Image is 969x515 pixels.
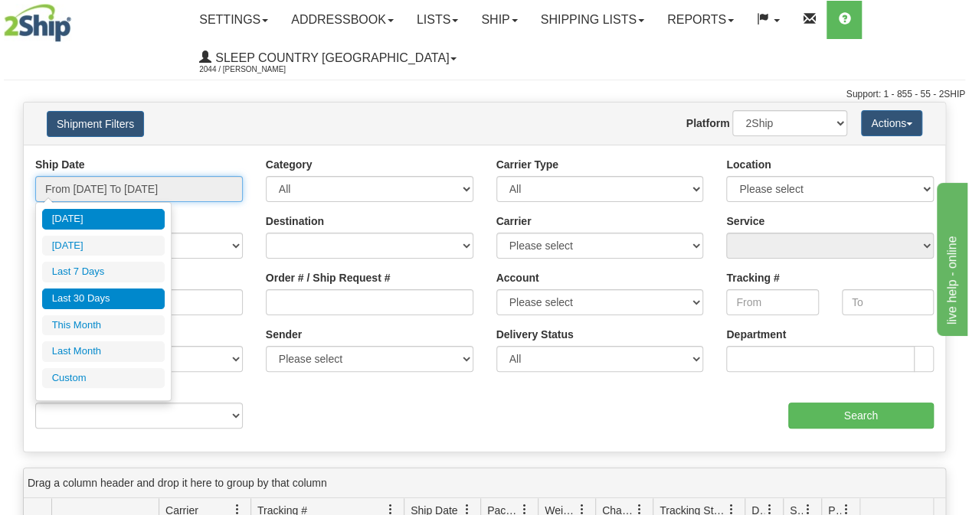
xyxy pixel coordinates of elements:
label: Department [726,327,786,342]
div: Support: 1 - 855 - 55 - 2SHIP [4,88,965,101]
li: [DATE] [42,209,165,230]
label: Location [726,157,771,172]
li: Last 7 Days [42,262,165,282]
span: 2044 / [PERSON_NAME] [199,62,314,77]
a: Ship [470,1,529,39]
li: Last 30 Days [42,288,165,309]
a: Settings [188,1,280,39]
label: Account [496,270,539,285]
a: Shipping lists [529,1,656,39]
li: This Month [42,315,165,336]
button: Shipment Filters [47,111,144,137]
label: Ship Date [35,157,85,172]
div: grid grouping header [24,468,945,498]
div: live help - online [11,9,142,28]
label: Service [726,213,764,229]
label: Order # / Ship Request # [266,270,391,285]
input: Search [788,403,935,429]
label: Tracking # [726,270,779,285]
label: Delivery Status [496,327,574,342]
a: Addressbook [280,1,405,39]
label: Category [266,157,313,172]
input: From [726,289,818,315]
label: Platform [686,116,730,131]
a: Reports [656,1,745,39]
button: Actions [861,110,922,136]
label: Destination [266,213,324,229]
label: Sender [266,327,302,342]
li: Custom [42,368,165,389]
label: Carrier Type [496,157,558,172]
a: Sleep Country [GEOGRAPHIC_DATA] 2044 / [PERSON_NAME] [188,39,468,77]
input: To [842,289,934,315]
img: logo2044.jpg [4,4,71,42]
li: [DATE] [42,236,165,256]
a: Lists [405,1,470,39]
label: Carrier [496,213,532,229]
iframe: chat widget [934,179,967,335]
li: Last Month [42,341,165,362]
span: Sleep Country [GEOGRAPHIC_DATA] [211,51,449,64]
